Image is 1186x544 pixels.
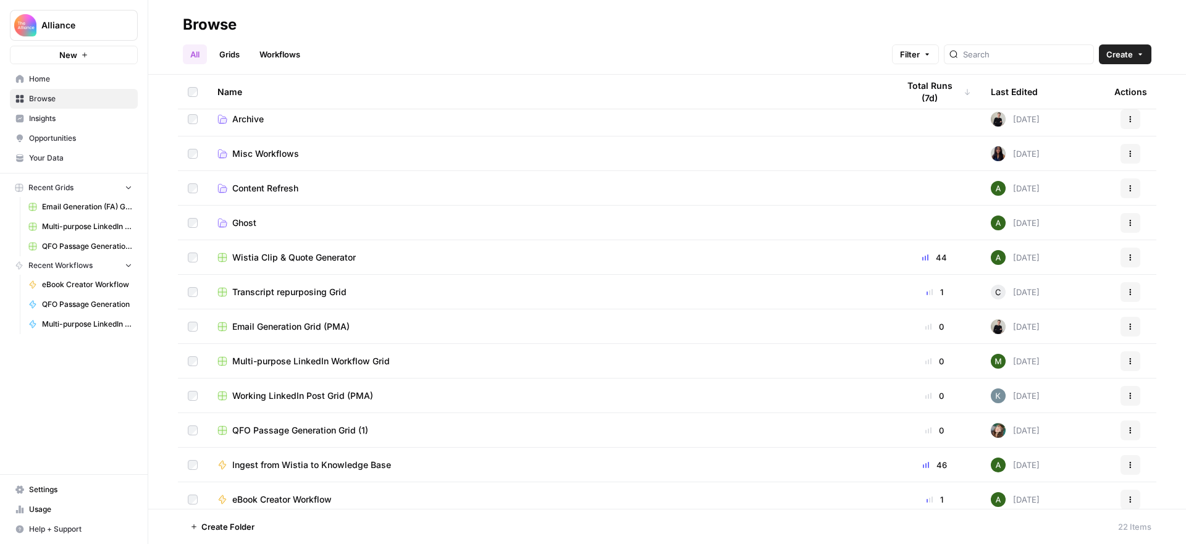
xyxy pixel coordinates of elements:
img: c8wmpw7vlhc40nwaok2gp41g9gxh [991,388,1006,403]
span: eBook Creator Workflow [232,493,332,506]
div: 1 [898,493,971,506]
span: Home [29,73,132,85]
div: [DATE] [991,458,1040,472]
a: Opportunities [10,128,138,148]
img: l5bw1boy7i1vzeyb5kvp5qo3zmc4 [991,354,1006,369]
a: Ghost [217,217,878,229]
a: Ingest from Wistia to Knowledge Base [217,459,878,471]
img: d65nc20463hou62czyfowuui0u3g [991,216,1006,230]
span: C [995,286,1001,298]
a: Your Data [10,148,138,168]
span: Multi-purpose LinkedIn Workflow Grid [42,221,132,232]
span: QFO Passage Generation [42,299,132,310]
a: eBook Creator Workflow [23,275,138,295]
a: Email Generation (FA) Grid [23,197,138,217]
span: Ghost [232,217,256,229]
div: [DATE] [991,492,1040,507]
span: Archive [232,113,264,125]
a: Insights [10,109,138,128]
span: Alliance [41,19,116,31]
img: rzyuksnmva7rad5cmpd7k6b2ndco [991,319,1006,334]
a: Browse [10,89,138,109]
a: QFO Passage Generation Grid (PMA) [23,236,138,256]
span: Wistia Clip & Quote Generator [232,251,356,264]
span: Transcript repurposing Grid [232,286,347,298]
span: New [59,49,77,61]
div: [DATE] [991,181,1040,196]
div: Browse [183,15,237,35]
button: Create [1099,44,1151,64]
button: Workspace: Alliance [10,10,138,41]
span: Misc Workflows [232,148,299,160]
span: Multi-purpose LinkedIn Workflow [42,319,132,330]
div: 0 [898,390,971,402]
div: [DATE] [991,319,1040,334]
img: rox323kbkgutb4wcij4krxobkpon [991,146,1006,161]
span: eBook Creator Workflow [42,279,132,290]
div: 0 [898,424,971,437]
a: Content Refresh [217,182,878,195]
span: Filter [900,48,920,61]
a: Settings [10,480,138,500]
div: [DATE] [991,112,1040,127]
a: Multi-purpose LinkedIn Workflow Grid [217,355,878,367]
a: QFO Passage Generation [23,295,138,314]
span: QFO Passage Generation Grid (1) [232,424,368,437]
a: Workflows [252,44,308,64]
img: d65nc20463hou62czyfowuui0u3g [991,492,1006,507]
span: Recent Workflows [28,260,93,271]
span: Ingest from Wistia to Knowledge Base [232,459,391,471]
a: All [183,44,207,64]
span: Your Data [29,153,132,164]
div: 1 [898,286,971,298]
div: 0 [898,320,971,333]
a: Multi-purpose LinkedIn Workflow [23,314,138,334]
button: Help + Support [10,519,138,539]
span: Browse [29,93,132,104]
span: QFO Passage Generation Grid (PMA) [42,241,132,252]
div: [DATE] [991,216,1040,230]
span: Email Generation (FA) Grid [42,201,132,212]
button: Filter [892,44,939,64]
span: Working LinkedIn Post Grid (PMA) [232,390,373,402]
div: [DATE] [991,423,1040,438]
div: 22 Items [1118,521,1151,533]
span: Create [1106,48,1133,61]
div: [DATE] [991,146,1040,161]
div: [DATE] [991,388,1040,403]
span: Email Generation Grid (PMA) [232,320,350,333]
span: Usage [29,504,132,515]
button: Create Folder [183,517,262,537]
img: d65nc20463hou62czyfowuui0u3g [991,181,1006,196]
span: Multi-purpose LinkedIn Workflow Grid [232,355,390,367]
img: auytl9ei5tcnqodk4shm8exxpdku [991,423,1006,438]
img: d65nc20463hou62czyfowuui0u3g [991,458,1006,472]
a: Wistia Clip & Quote Generator [217,251,878,264]
div: [DATE] [991,354,1040,369]
span: Opportunities [29,133,132,144]
a: Grids [212,44,247,64]
a: Archive [217,113,878,125]
input: Search [963,48,1088,61]
div: Last Edited [991,75,1038,109]
img: rzyuksnmva7rad5cmpd7k6b2ndco [991,112,1006,127]
div: [DATE] [991,250,1040,265]
a: Home [10,69,138,89]
a: Multi-purpose LinkedIn Workflow Grid [23,217,138,236]
div: Total Runs (7d) [898,75,971,109]
div: Name [217,75,878,109]
span: Settings [29,484,132,495]
a: Misc Workflows [217,148,878,160]
a: Working LinkedIn Post Grid (PMA) [217,390,878,402]
a: Transcript repurposing Grid [217,286,878,298]
span: Help + Support [29,524,132,535]
span: Recent Grids [28,182,74,193]
button: New [10,46,138,64]
a: Email Generation Grid (PMA) [217,320,878,333]
div: Actions [1114,75,1147,109]
div: 44 [898,251,971,264]
button: Recent Workflows [10,256,138,275]
span: Content Refresh [232,182,298,195]
img: Alliance Logo [14,14,36,36]
span: Create Folder [201,521,254,533]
